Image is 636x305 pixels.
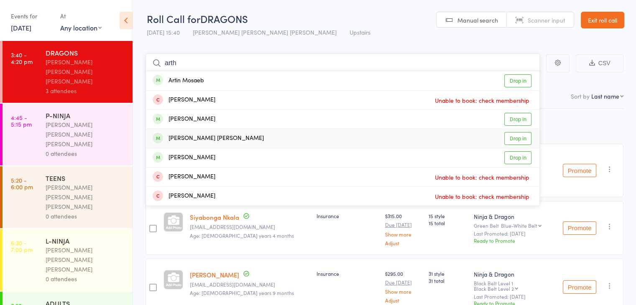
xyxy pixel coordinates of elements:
div: Events for [11,9,52,23]
a: Adjust [385,297,422,303]
a: Drop in [504,132,531,145]
div: Blue-White Belt [501,223,537,228]
span: [DATE] 15:40 [147,28,180,36]
div: Insurance [316,212,378,219]
span: 15 style [429,212,467,219]
a: [DATE] [11,23,31,32]
div: Ninja & Dragon [474,270,556,278]
div: Ready to Promote [474,237,556,244]
div: [PERSON_NAME] [153,95,215,105]
span: 15 total [429,219,467,226]
a: 4:45 -5:15 pmP-NINJA[PERSON_NAME] [PERSON_NAME] [PERSON_NAME]0 attendees [3,104,133,165]
div: 3 attendees [46,86,125,96]
a: Drop in [504,74,531,87]
span: Unable to book: check membership [433,190,531,203]
div: [PERSON_NAME] [PERSON_NAME] [PERSON_NAME] [46,57,125,86]
a: [PERSON_NAME] [190,270,239,279]
small: Due [DATE] [385,280,422,285]
div: Black Belt Level 2 [474,286,514,291]
a: Drop in [504,113,531,126]
small: orielbn@icloud.com [190,224,309,230]
span: [PERSON_NAME] [PERSON_NAME] [PERSON_NAME] [193,28,337,36]
span: Unable to book: check membership [433,94,531,107]
a: 5:20 -6:00 pmTEENS[PERSON_NAME] [PERSON_NAME] [PERSON_NAME]0 attendees [3,166,133,228]
small: Last Promoted: [DATE] [474,294,556,300]
a: 6:30 -7:00 pmL-NINJA[PERSON_NAME] [PERSON_NAME] [PERSON_NAME]0 attendees [3,229,133,291]
div: L-NINJA [46,236,125,245]
div: DRAGONS [46,48,125,57]
div: $295.00 [385,270,422,303]
span: Age: [DEMOGRAPHIC_DATA] years 9 months [190,289,294,296]
div: $315.00 [385,212,422,245]
span: 31 total [429,277,467,284]
small: Last Promoted: [DATE] [474,231,556,236]
span: Unable to book: check membership [433,171,531,183]
time: 5:20 - 6:00 pm [11,177,33,190]
div: Black Belt Level 1 [474,280,556,291]
div: Ninja & Dragon [474,212,556,221]
div: 0 attendees [46,274,125,284]
div: Insurance [316,270,378,277]
a: 3:40 -4:20 pmDRAGONS[PERSON_NAME] [PERSON_NAME] [PERSON_NAME]3 attendees [3,41,133,103]
div: P-NINJA [46,111,125,120]
a: Exit roll call [581,12,624,28]
span: DRAGONS [200,12,248,25]
a: Siyabonga Nkala [190,213,239,221]
time: 6:30 - 7:00 pm [11,239,33,253]
div: [PERSON_NAME] [153,191,215,201]
a: Show more [385,289,422,294]
time: 3:40 - 4:20 pm [11,51,33,65]
label: Sort by [571,92,590,100]
div: Last name [591,92,619,100]
div: Green Belt [474,223,556,228]
small: Due [DATE] [385,222,422,228]
div: [PERSON_NAME] [PERSON_NAME] [PERSON_NAME] [46,245,125,274]
a: Show more [385,231,422,237]
button: CSV [576,54,623,72]
span: Age: [DEMOGRAPHIC_DATA] years 4 months [190,232,294,239]
span: Upstairs [350,28,370,36]
span: Manual search [457,16,498,24]
div: [PERSON_NAME] [153,153,215,163]
div: 0 attendees [46,149,125,158]
div: [PERSON_NAME] [153,172,215,182]
span: Roll Call for [147,12,200,25]
div: [PERSON_NAME] [PERSON_NAME] [153,134,264,143]
div: Any location [60,23,102,32]
span: 31 style [429,270,467,277]
div: 0 attendees [46,211,125,221]
span: Scanner input [528,16,565,24]
div: TEENS [46,173,125,183]
div: [PERSON_NAME] [153,114,215,124]
small: kztz_81@hotmail.com [190,282,309,287]
time: 4:45 - 5:15 pm [11,114,32,127]
div: [PERSON_NAME] [PERSON_NAME] [PERSON_NAME] [46,120,125,149]
a: Drop in [504,151,531,164]
button: Promote [563,280,596,294]
div: At [60,9,102,23]
div: Artin Mosaeb [153,76,204,86]
a: Adjust [385,240,422,246]
button: Promote [563,221,596,235]
button: Promote [563,164,596,177]
input: Search by name [146,53,540,73]
div: [PERSON_NAME] [PERSON_NAME] [PERSON_NAME] [46,183,125,211]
